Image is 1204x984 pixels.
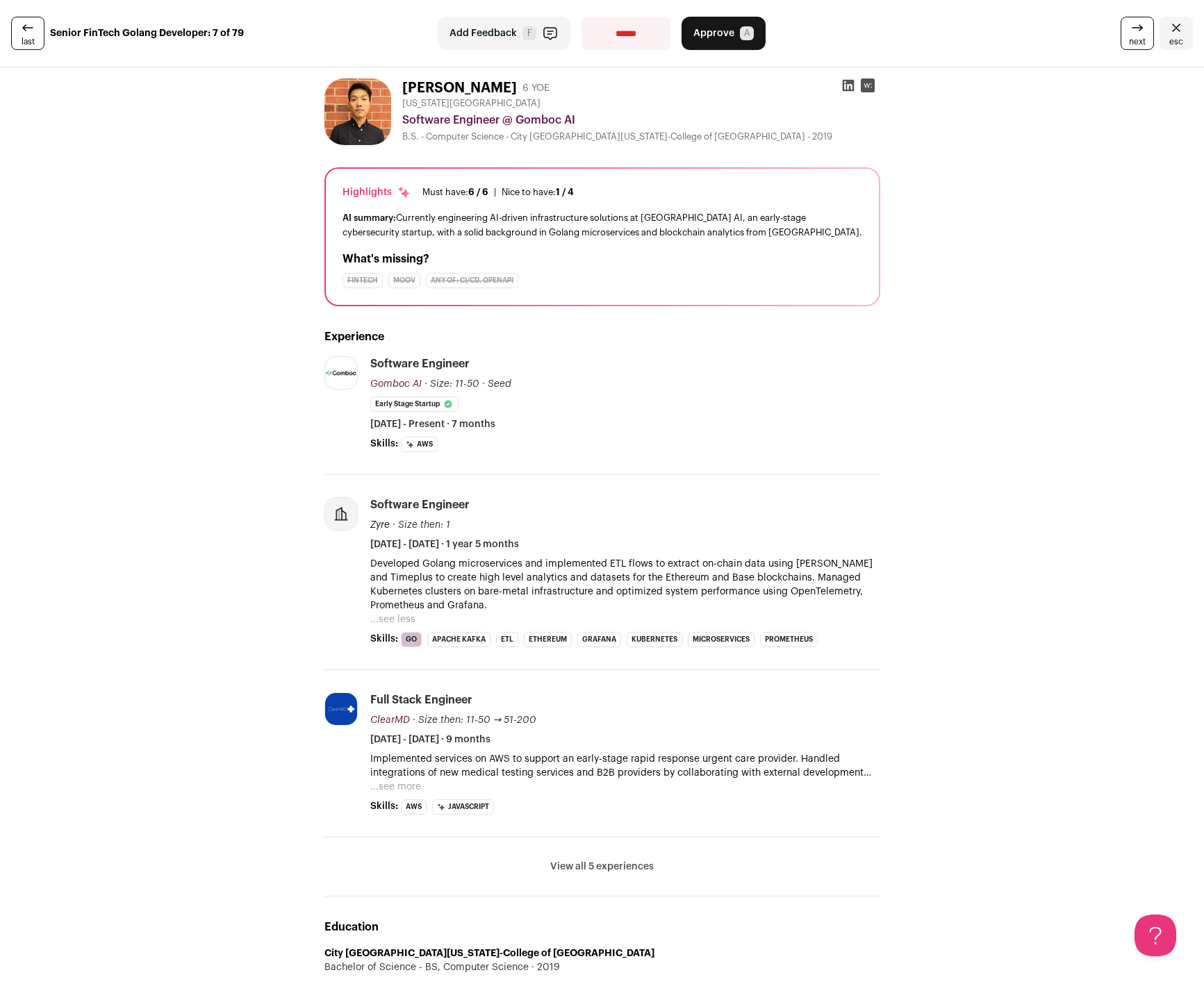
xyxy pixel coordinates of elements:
[370,752,880,780] p: Implemented services on AWS to support an early-stage rapid response urgent care provider. Handle...
[325,693,357,725] img: 51151c2cb4b9007dfc35e260eb2ad197a965869e87c23c1ff4adf61894f0ad50.jpg
[370,417,495,431] span: [DATE] - Present · 7 months
[402,112,880,128] div: Software Engineer @ Gomboc AI
[370,356,470,372] div: Software Engineer
[522,26,536,40] span: F
[393,520,450,530] span: · Size then: 1
[550,860,654,874] button: View all 5 experiences
[324,78,391,145] img: 387ef9f7ff6b801230bcd5fd95697a287c7a9a98ae2e8979571d0473dd4f9750.jpg
[343,213,396,222] span: AI summary:
[522,81,550,95] div: 6 YOE
[401,632,422,647] li: Go
[370,537,519,551] span: [DATE] - [DATE] · 1 year 5 months
[370,692,472,708] div: Full Stack Engineer
[1169,36,1183,47] span: esc
[324,919,880,935] h2: Education
[324,328,880,345] h2: Experience
[370,632,398,646] span: Skills:
[22,36,35,47] span: last
[370,497,470,512] div: Software Engineer
[388,273,420,288] div: Moov
[401,437,438,452] li: AWS
[370,379,422,389] span: Gomboc AI
[524,632,572,647] li: Ethereum
[1129,36,1146,47] span: next
[402,131,880,142] div: B.S. - Computer Science - City [GEOGRAPHIC_DATA][US_STATE]-College of [GEOGRAPHIC_DATA] - 2019
[760,632,818,647] li: Prometheus
[627,632,682,647] li: Kubernetes
[529,960,560,974] span: 2019
[488,379,511,389] span: Seed
[370,612,415,626] button: ...see less
[50,26,244,40] strong: Senior FinTech Golang Developer: 7 of 79
[370,557,880,612] p: Developed Golang microservices and implemented ETL flows to extract on-chain data using [PERSON_N...
[11,17,44,50] a: last
[422,187,488,198] div: Must have:
[556,187,574,197] span: 1 / 4
[427,632,490,647] li: Apache Kafka
[370,397,459,412] li: Early Stage Startup
[343,251,862,267] h2: What's missing?
[496,632,518,647] li: ETL
[577,632,621,647] li: Grafana
[325,498,357,530] img: company-logo-placeholder-414d4e2ec0e2ddebbe968bf319fdfe5acfe0c9b87f798d344e800bc9a89632a0.png
[324,949,654,958] strong: City [GEOGRAPHIC_DATA][US_STATE]-College of [GEOGRAPHIC_DATA]
[502,187,574,198] div: Nice to have:
[438,17,570,50] button: Add Feedback F
[370,520,390,530] span: Zyre
[343,185,411,199] div: Highlights
[482,377,485,391] span: ·
[370,799,398,813] span: Skills:
[682,17,766,50] button: Approve A
[422,187,574,198] ul: |
[343,273,383,288] div: Fintech
[1135,915,1176,956] iframe: Help Scout Beacon - Open
[426,273,518,288] div: Any of: CI/CD, OpenAPI
[1160,17,1193,50] a: Close
[693,26,734,40] span: Approve
[325,369,357,377] img: 9c7ffa7d3c02a9f757b229bb565badd065964f0f92d0680b32c9b3e766c783fa
[343,210,862,240] div: Currently engineering AI-driven infrastructure solutions at [GEOGRAPHIC_DATA] AI, an early-stage ...
[402,78,517,98] h1: [PERSON_NAME]
[450,26,517,40] span: Add Feedback
[402,98,541,109] span: [US_STATE][GEOGRAPHIC_DATA]
[401,799,427,815] li: AWS
[468,187,488,197] span: 6 / 6
[424,379,479,389] span: · Size: 11-50
[1121,17,1154,50] a: next
[370,780,421,794] button: ...see more
[432,799,494,815] li: JavaScript
[370,715,410,725] span: ClearMD
[370,733,490,747] span: [DATE] - [DATE] · 9 months
[324,960,880,974] div: Bachelor of Science - BS, Computer Science
[740,26,754,40] span: A
[370,437,398,451] span: Skills:
[688,632,754,647] li: Microservices
[413,715,537,725] span: · Size then: 11-50 → 51-200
